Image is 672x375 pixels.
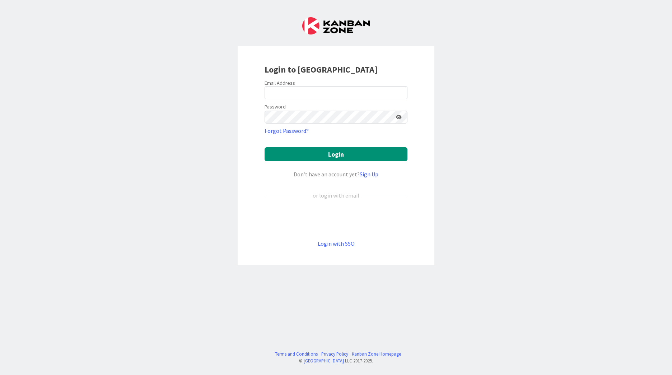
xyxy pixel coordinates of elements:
b: Login to [GEOGRAPHIC_DATA] [265,64,378,75]
a: Terms and Conditions [275,351,318,357]
a: Forgot Password? [265,126,309,135]
a: Kanban Zone Homepage [352,351,401,357]
keeper-lock: Open Keeper Popup [395,88,404,97]
label: Email Address [265,80,295,86]
a: Login with SSO [318,240,355,247]
a: Privacy Policy [321,351,348,357]
div: Don’t have an account yet? [265,170,407,179]
a: Sign Up [360,171,378,178]
div: © LLC 2017- 2025 . [271,357,401,364]
img: Kanban Zone [302,17,370,34]
div: or login with email [311,191,361,200]
iframe: Sign in with Google Button [261,212,411,227]
a: [GEOGRAPHIC_DATA] [304,358,344,364]
button: Login [265,147,407,161]
label: Password [265,103,286,111]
